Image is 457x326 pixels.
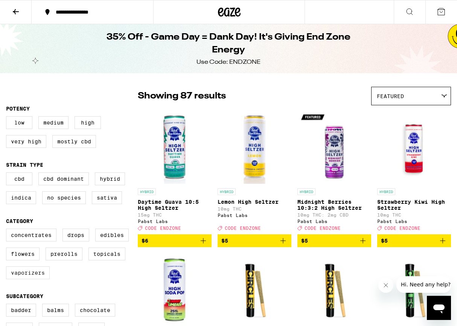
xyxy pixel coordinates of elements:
label: CBD Dominant [38,172,89,185]
div: Pabst Labs [377,219,451,224]
label: Concentrates [6,229,56,241]
img: Pabst Labs - Strawberry Kiwi High Seltzer [377,109,451,185]
legend: Potency [6,106,30,112]
p: Strawberry Kiwi High Seltzer [377,199,451,211]
iframe: Close message [378,278,393,293]
p: Midnight Berries 10:3:2 High Seltzer [297,199,371,211]
label: Mostly CBD [52,135,96,148]
p: Showing 87 results [138,90,226,103]
span: $6 [142,238,148,244]
p: 10mg THC: 2mg CBD [297,212,371,217]
span: CODE ENDZONE [145,226,181,231]
label: Chocolate [75,304,115,317]
span: Featured [377,93,404,99]
span: CODE ENDZONE [225,226,261,231]
h1: 35% Off - Game Day = Dank Day! It's Giving End Zone Energy [91,31,366,57]
label: Prerolls [46,248,82,260]
iframe: Message from company [396,276,451,293]
button: Add to bag [297,234,371,247]
label: Hybrid [95,172,125,185]
img: Pabst Labs - Lemon High Seltzer [218,109,291,185]
a: Open page for Strawberry Kiwi High Seltzer from Pabst Labs [377,109,451,234]
label: Badder [6,304,36,317]
p: HYBRID [377,188,395,195]
legend: Category [6,218,33,224]
label: Indica [6,191,36,204]
label: Edibles [95,229,129,241]
button: Add to bag [377,234,451,247]
legend: Strain Type [6,162,43,168]
div: Pabst Labs [138,219,212,224]
label: Low [6,116,32,129]
img: Pabst Labs - Midnight Berries 10:3:2 High Seltzer [297,109,371,185]
label: Flowers [6,248,40,260]
span: $5 [221,238,228,244]
p: 10mg THC [218,206,291,211]
p: 15mg THC [138,212,212,217]
span: CODE ENDZONE [305,226,341,231]
div: Pabst Labs [218,213,291,218]
label: No Species [42,191,86,204]
p: HYBRID [297,188,315,195]
label: Vaporizers [6,266,50,279]
label: Sativa [92,191,122,204]
button: Add to bag [138,234,212,247]
label: Medium [38,116,69,129]
div: Use Code: ENDZONE [197,58,260,66]
label: CBD [6,172,32,185]
label: Topicals [88,248,125,260]
label: Balms [42,304,69,317]
span: $5 [381,238,388,244]
iframe: Button to launch messaging window [427,296,451,320]
img: Pabst Labs - Daytime Guava 10:5 High Seltzer [138,109,212,185]
label: Drops [62,229,89,241]
p: Lemon High Seltzer [218,199,291,205]
span: CODE ENDZONE [384,226,420,231]
label: Very High [6,135,46,148]
label: High [75,116,101,129]
p: HYBRID [218,188,236,195]
span: $5 [301,238,308,244]
a: Open page for Midnight Berries 10:3:2 High Seltzer from Pabst Labs [297,109,371,234]
p: Daytime Guava 10:5 High Seltzer [138,199,212,211]
p: HYBRID [138,188,156,195]
legend: Subcategory [6,293,43,299]
button: Add to bag [218,234,291,247]
p: 10mg THC [377,212,451,217]
a: Open page for Lemon High Seltzer from Pabst Labs [218,109,291,234]
a: Open page for Daytime Guava 10:5 High Seltzer from Pabst Labs [138,109,212,234]
div: Pabst Labs [297,219,371,224]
